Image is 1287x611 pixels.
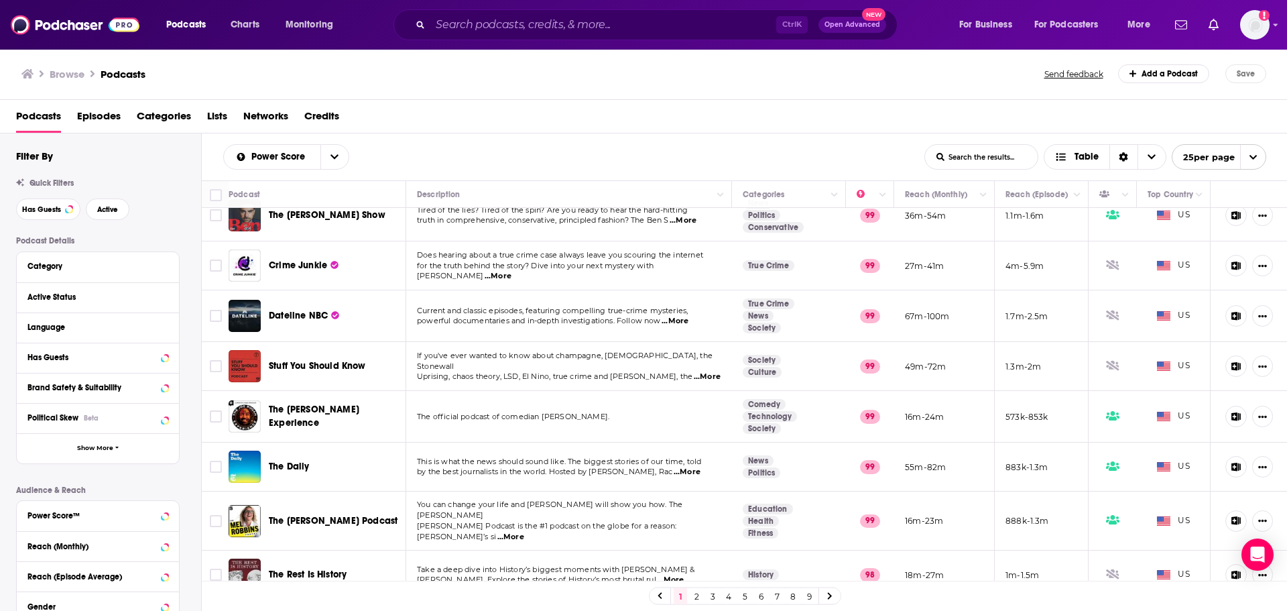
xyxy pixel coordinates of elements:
[406,9,910,40] div: Search podcasts, credits, & more...
[905,361,946,372] p: 49m-72m
[1172,144,1266,170] button: open menu
[860,514,880,528] p: 99
[27,323,160,332] div: Language
[1040,68,1107,80] button: Send feedback
[860,359,880,373] p: 99
[875,187,891,203] button: Column Actions
[706,588,719,604] a: 3
[776,16,808,34] span: Ctrl K
[1005,210,1044,221] p: 1.1m-1.6m
[860,460,880,474] p: 99
[743,504,793,514] a: Education
[959,15,1012,34] span: For Business
[229,350,261,382] a: Stuff You Should Know
[417,575,656,584] span: [PERSON_NAME]. Explore the stories of History’s most brutal rul
[1109,145,1138,169] div: Sort Direction
[417,215,668,225] span: truth in comprehensive, conservative, principled fashion? The Ben S
[417,521,676,541] span: [PERSON_NAME] Podcast is the #1 podcast on the globe for a reason: [PERSON_NAME]’s si
[210,310,222,322] span: Toggle select row
[905,186,967,203] div: Reach (Monthly)
[743,367,782,378] a: Culture
[1240,10,1270,40] button: Show profile menu
[269,568,347,581] a: The Rest Is History
[1241,539,1274,571] div: Open Intercom Messenger
[417,500,682,520] span: You can change your life and [PERSON_NAME] will show you how. The [PERSON_NAME]
[754,588,768,604] a: 6
[860,309,880,323] p: 99
[857,186,875,203] div: Power Score
[16,486,180,495] p: Audience & Reach
[27,383,157,392] div: Brand Safety & Suitability
[670,215,696,226] span: ...More
[743,311,774,321] a: News
[11,12,139,38] a: Podchaser - Follow, Share and Rate Podcasts
[1157,309,1190,323] span: US
[1252,510,1273,532] button: Show More Button
[860,410,880,423] p: 99
[27,349,168,366] button: Has Guests
[269,515,397,526] span: The [PERSON_NAME] Podcast
[743,455,774,466] a: News
[27,413,78,423] span: Political Skew
[210,260,222,272] span: Toggle select row
[229,249,261,282] a: Crime Junkie
[826,187,843,203] button: Column Actions
[743,423,781,434] a: Society
[77,105,121,133] a: Episodes
[16,199,80,220] button: Has Guests
[417,457,701,466] span: This is what the news should sound like. The biggest stories of our time, told
[722,588,735,604] a: 4
[251,152,310,162] span: Power Score
[1240,10,1270,40] img: User Profile
[743,260,794,271] a: True Crime
[802,588,816,604] a: 9
[1117,187,1133,203] button: Column Actions
[27,258,168,274] button: Category
[17,433,179,463] button: Show More
[210,360,222,372] span: Toggle select row
[743,298,794,309] a: True Crime
[97,206,118,213] span: Active
[269,460,310,474] a: The Daily
[1203,13,1224,36] a: Show notifications dropdown
[1157,209,1190,222] span: US
[1026,14,1118,36] button: open menu
[269,310,328,321] span: Dateline NBC
[824,21,880,28] span: Open Advanced
[229,186,260,203] div: Podcast
[743,210,780,221] a: Politics
[417,467,672,476] span: by the best journalists in the world. Hosted by [PERSON_NAME], Rac
[1075,152,1099,162] span: Table
[743,516,779,526] a: Health
[905,461,946,473] p: 55m-82m
[269,359,366,373] a: Stuff You Should Know
[1157,259,1190,272] span: US
[860,259,880,272] p: 99
[207,105,227,133] span: Lists
[229,199,261,231] a: The Ben Shapiro Show
[320,145,349,169] button: open menu
[743,411,797,422] a: Technology
[27,567,168,584] button: Reach (Episode Average)
[905,311,949,322] p: 67m-100m
[1157,514,1190,528] span: US
[743,323,781,333] a: Society
[1252,305,1273,327] button: Show More Button
[860,568,880,581] p: 98
[84,414,99,423] div: Beta
[1157,568,1190,581] span: US
[166,15,206,34] span: Podcasts
[1252,205,1273,226] button: Show More Button
[137,105,191,133] a: Categories
[229,559,261,591] img: The Rest Is History
[690,588,703,604] a: 2
[224,152,320,162] button: open menu
[101,68,145,80] a: Podcasts
[27,506,168,523] button: Power Score™
[223,144,349,170] h2: Choose List sort
[210,209,222,221] span: Toggle select row
[269,461,310,472] span: The Daily
[16,236,180,245] p: Podcast Details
